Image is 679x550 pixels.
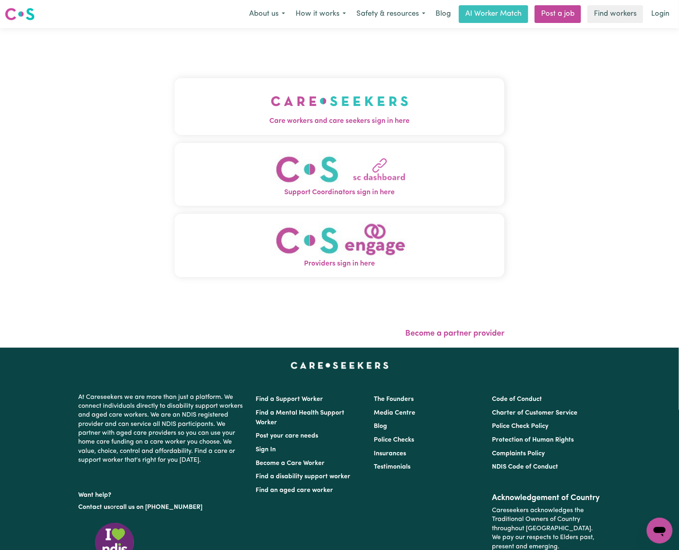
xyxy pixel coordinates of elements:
[78,504,110,511] a: Contact us
[492,410,578,416] a: Charter of Customer Service
[405,330,504,338] a: Become a partner provider
[256,396,323,403] a: Find a Support Worker
[175,259,504,269] span: Providers sign in here
[78,390,246,468] p: At Careseekers we are more than just a platform. We connect individuals directly to disability su...
[256,410,344,426] a: Find a Mental Health Support Worker
[256,446,276,453] a: Sign In
[459,5,528,23] a: AI Worker Match
[256,433,318,439] a: Post your care needs
[175,187,504,198] span: Support Coordinators sign in here
[175,116,504,127] span: Care workers and care seekers sign in here
[5,7,35,21] img: Careseekers logo
[374,464,410,470] a: Testimonials
[492,493,601,503] h2: Acknowledgement of Country
[78,488,246,500] p: Want help?
[647,518,673,544] iframe: Button to launch messaging window
[374,450,406,457] a: Insurances
[116,504,202,511] a: call us on [PHONE_NUMBER]
[646,5,674,23] a: Login
[78,500,246,515] p: or
[244,6,290,23] button: About us
[492,450,545,457] a: Complaints Policy
[256,487,333,494] a: Find an aged care worker
[535,5,581,23] a: Post a job
[175,214,504,277] button: Providers sign in here
[374,437,414,443] a: Police Checks
[175,78,504,135] button: Care workers and care seekers sign in here
[290,6,351,23] button: How it works
[492,437,574,443] a: Protection of Human Rights
[256,473,350,480] a: Find a disability support worker
[492,396,542,403] a: Code of Conduct
[587,5,643,23] a: Find workers
[256,460,325,467] a: Become a Care Worker
[374,396,414,403] a: The Founders
[431,5,456,23] a: Blog
[175,143,504,206] button: Support Coordinators sign in here
[492,423,549,430] a: Police Check Policy
[5,5,35,23] a: Careseekers logo
[492,464,558,470] a: NDIS Code of Conduct
[351,6,431,23] button: Safety & resources
[374,410,415,416] a: Media Centre
[374,423,387,430] a: Blog
[291,362,389,369] a: Careseekers home page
